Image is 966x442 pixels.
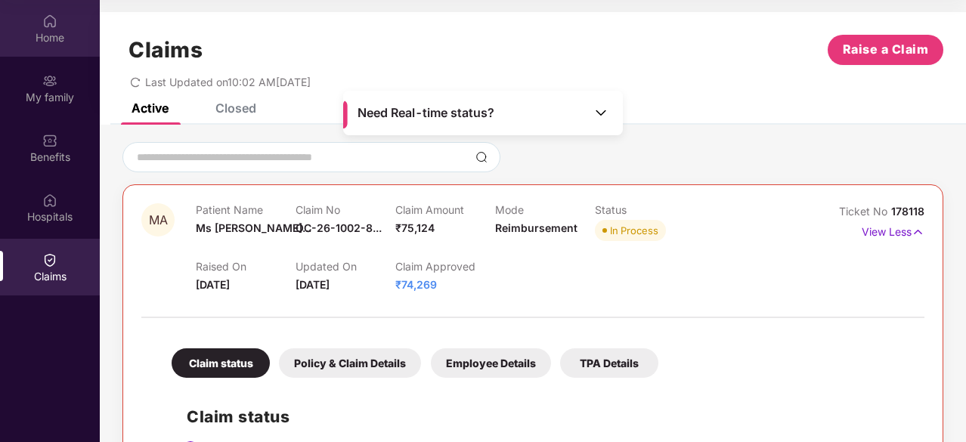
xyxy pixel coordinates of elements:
span: OC-26-1002-8... [296,221,382,234]
p: Status [595,203,695,216]
img: svg+xml;base64,PHN2ZyBpZD0iQmVuZWZpdHMiIHhtbG5zPSJodHRwOi8vd3d3LnczLm9yZy8yMDAwL3N2ZyIgd2lkdGg9Ij... [42,133,57,148]
div: Employee Details [431,348,551,378]
p: Claim No [296,203,395,216]
img: svg+xml;base64,PHN2ZyBpZD0iSG9tZSIgeG1sbnM9Imh0dHA6Ly93d3cudzMub3JnLzIwMDAvc3ZnIiB3aWR0aD0iMjAiIG... [42,14,57,29]
div: Policy & Claim Details [279,348,421,378]
div: In Process [610,223,658,238]
span: Raise a Claim [843,40,929,59]
span: Ticket No [839,205,891,218]
span: Ms [PERSON_NAME]... [196,221,311,234]
span: Last Updated on 10:02 AM[DATE] [145,76,311,88]
p: Claim Amount [395,203,495,216]
p: Mode [495,203,595,216]
span: MA [149,214,168,227]
p: Claim Approved [395,260,495,273]
button: Raise a Claim [828,35,943,65]
img: svg+xml;base64,PHN2ZyBpZD0iSG9zcGl0YWxzIiB4bWxucz0iaHR0cDovL3d3dy53My5vcmcvMjAwMC9zdmciIHdpZHRoPS... [42,193,57,208]
img: svg+xml;base64,PHN2ZyB3aWR0aD0iMjAiIGhlaWdodD0iMjAiIHZpZXdCb3g9IjAgMCAyMCAyMCIgZmlsbD0ibm9uZSIgeG... [42,73,57,88]
div: TPA Details [560,348,658,378]
div: Active [132,100,169,116]
p: Raised On [196,260,296,273]
span: [DATE] [196,278,230,291]
img: svg+xml;base64,PHN2ZyBpZD0iQ2xhaW0iIHhtbG5zPSJodHRwOi8vd3d3LnczLm9yZy8yMDAwL3N2ZyIgd2lkdGg9IjIwIi... [42,252,57,267]
p: Updated On [296,260,395,273]
img: svg+xml;base64,PHN2ZyBpZD0iU2VhcmNoLTMyeDMyIiB4bWxucz0iaHR0cDovL3d3dy53My5vcmcvMjAwMC9zdmciIHdpZH... [475,151,488,163]
img: Toggle Icon [593,105,608,120]
div: Claim status [172,348,270,378]
img: svg+xml;base64,PHN2ZyB4bWxucz0iaHR0cDovL3d3dy53My5vcmcvMjAwMC9zdmciIHdpZHRoPSIxNyIgaGVpZ2h0PSIxNy... [912,224,924,240]
p: View Less [862,220,924,240]
span: [DATE] [296,278,330,291]
h1: Claims [128,37,203,63]
span: ₹74,269 [395,278,437,291]
div: Closed [215,100,256,116]
p: Patient Name [196,203,296,216]
span: Need Real-time status? [358,105,494,121]
span: ₹75,124 [395,221,435,234]
span: 178118 [891,205,924,218]
span: Reimbursement [495,221,577,234]
h2: Claim status [187,404,909,429]
span: redo [130,76,141,88]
